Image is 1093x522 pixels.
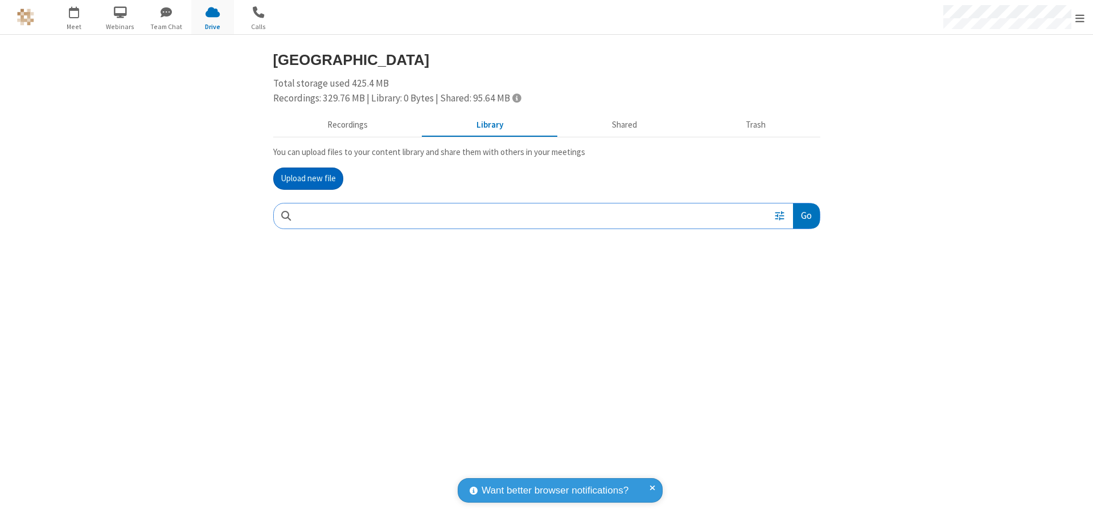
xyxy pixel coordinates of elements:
[273,115,422,136] button: Recorded meetings
[273,76,820,105] div: Total storage used 425.4 MB
[53,22,96,32] span: Meet
[237,22,280,32] span: Calls
[273,146,820,159] p: You can upload files to your content library and share them with others in your meetings
[273,91,820,106] div: Recordings: 329.76 MB | Library: 0 Bytes | Shared: 95.64 MB
[482,483,628,498] span: Want better browser notifications?
[273,168,343,190] button: Upload new file
[512,93,521,103] span: Totals displayed include files that have been moved to the trash.
[692,115,820,136] button: Trash
[145,22,188,32] span: Team Chat
[99,22,142,32] span: Webinars
[558,115,692,136] button: Shared during meetings
[422,115,558,136] button: Content library
[793,203,819,229] button: Go
[273,52,820,68] h3: [GEOGRAPHIC_DATA]
[191,22,234,32] span: Drive
[17,9,34,26] img: QA Selenium DO NOT DELETE OR CHANGE
[1065,492,1084,514] iframe: Chat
